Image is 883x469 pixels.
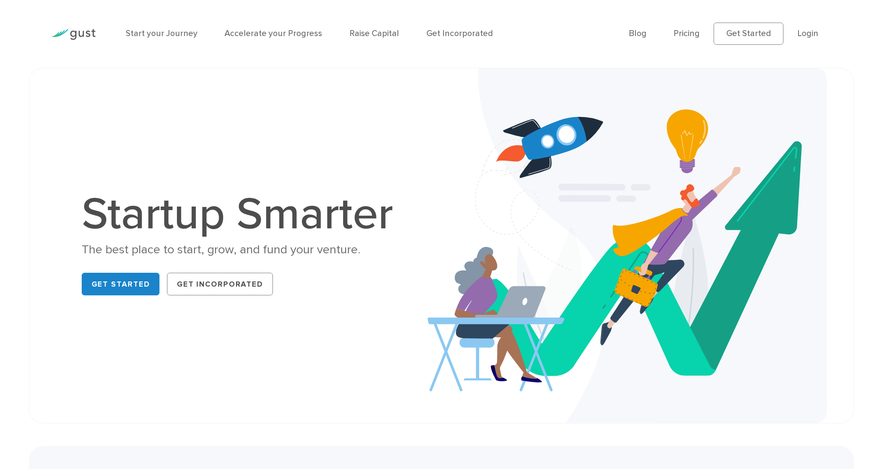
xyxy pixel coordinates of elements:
[349,29,399,38] a: Raise Capital
[426,29,493,38] a: Get Incorporated
[674,29,700,38] a: Pricing
[629,29,647,38] a: Blog
[797,29,818,38] a: Login
[51,29,96,40] img: Gust Logo
[126,29,198,38] a: Start your Journey
[428,68,827,423] img: Startup Smarter Hero
[714,23,784,45] a: Get Started
[82,192,406,237] h1: Startup Smarter
[82,273,159,295] a: Get Started
[225,29,322,38] a: Accelerate your Progress
[82,241,406,258] div: The best place to start, grow, and fund your venture.
[167,273,273,295] a: Get Incorporated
